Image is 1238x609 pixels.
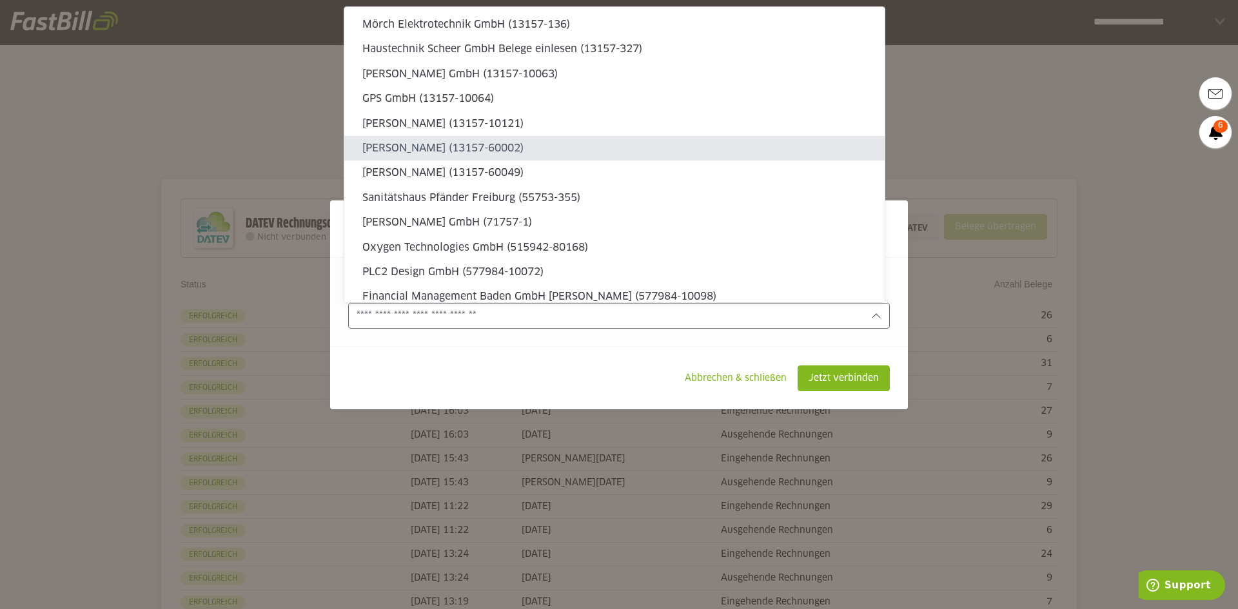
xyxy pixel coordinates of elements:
[344,111,885,136] sl-option: [PERSON_NAME] (13157-10121)
[344,260,885,284] sl-option: PLC2 Design GmbH (577984-10072)
[344,160,885,185] sl-option: [PERSON_NAME] (13157-60049)
[344,86,885,111] sl-option: GPS GmbH (13157-10064)
[344,12,885,37] sl-option: Mörch Elektrotechnik GmbH (13157-136)
[344,62,885,86] sl-option: [PERSON_NAME] GmbH (13157-10063)
[798,365,890,391] sl-button: Jetzt verbinden
[344,186,885,210] sl-option: Sanitätshaus Pfänder Freiburg (55753-355)
[344,37,885,61] sl-option: Haustechnik Scheer GmbH Belege einlesen (13157-327)
[344,235,885,260] sl-option: Oxygen Technologies GmbH (515942-80168)
[1139,570,1225,603] iframe: Öffnet ein Widget, in dem Sie weitere Informationen finden
[674,365,798,391] sl-button: Abbrechen & schließen
[344,136,885,160] sl-option: [PERSON_NAME] (13157-60002)
[1199,116,1232,148] a: 6
[1213,120,1228,133] span: 6
[344,284,885,309] sl-option: Financial Management Baden GmbH [PERSON_NAME] (577984-10098)
[344,210,885,235] sl-option: [PERSON_NAME] GmbH (71757-1)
